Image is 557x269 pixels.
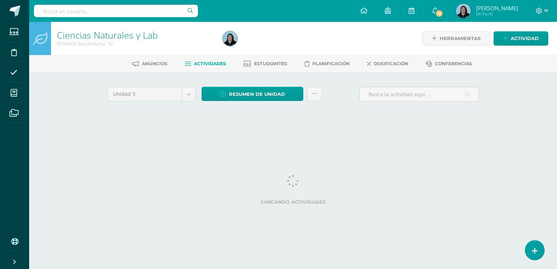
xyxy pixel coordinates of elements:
a: Ciencias Naturales y Lab [57,29,158,41]
span: Herramientas [440,32,480,45]
a: Dosificación [367,58,408,70]
img: afd8b2c61c88d9f71537f30f7f279c5d.png [223,31,237,46]
a: Anuncios [132,58,167,70]
input: Busca un usuario... [34,5,198,17]
label: Cargando actividades [107,199,479,205]
div: Primero Secundaria 'A' [57,40,214,47]
a: Actividad [494,31,548,46]
a: Resumen de unidad [202,87,303,101]
span: Conferencias [435,61,472,66]
a: Planificación [305,58,350,70]
h1: Ciencias Naturales y Lab [57,30,214,40]
span: Unidad 3 [113,87,176,101]
a: Unidad 3 [108,87,195,101]
span: Planificación [312,61,350,66]
span: Resumen de unidad [229,87,285,101]
input: Busca la actividad aquí... [359,87,479,101]
a: Estudiantes [244,58,287,70]
img: afd8b2c61c88d9f71537f30f7f279c5d.png [456,4,471,18]
span: Dosificación [374,61,408,66]
a: Herramientas [422,31,490,46]
span: Actividad [511,32,539,45]
span: Estudiantes [254,61,287,66]
span: Actividades [194,61,226,66]
span: Anuncios [142,61,167,66]
span: 16 [435,9,443,17]
a: Actividades [185,58,226,70]
a: Conferencias [426,58,472,70]
span: [PERSON_NAME] [476,4,518,12]
span: Mi Perfil [476,11,518,17]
